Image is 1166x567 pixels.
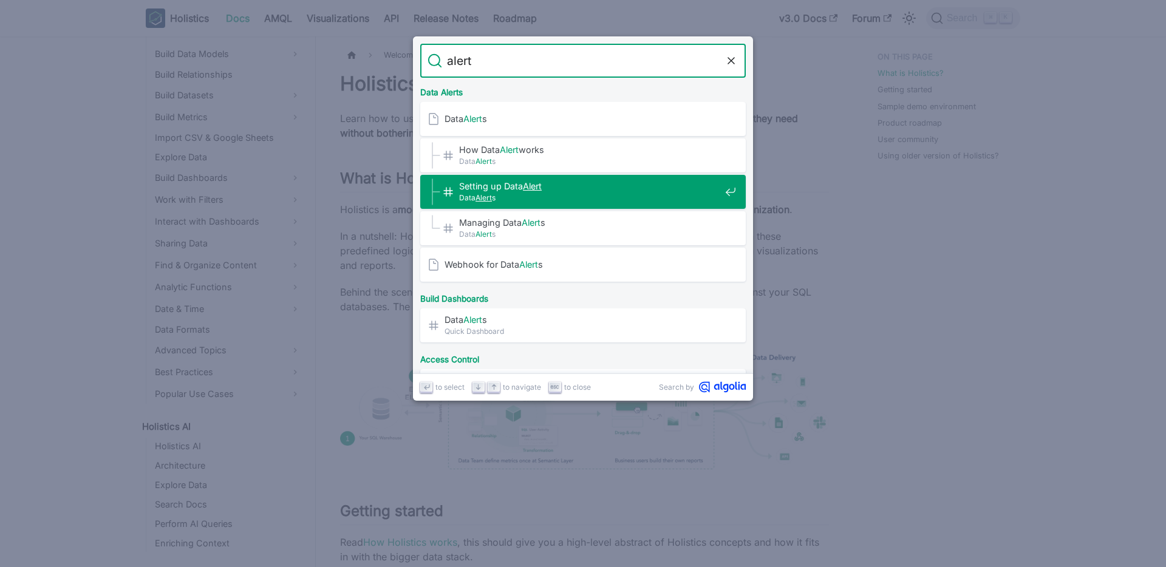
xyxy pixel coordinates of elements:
mark: Alert [476,229,492,239]
span: to close [564,381,591,393]
a: DataAlertsQuick Dashboard [420,308,746,342]
svg: Arrow down [474,382,483,392]
mark: Alert [476,193,492,202]
span: Quick Dashboard [445,325,720,337]
span: Setting up Data ​ [459,180,720,192]
span: to navigate [503,381,541,393]
svg: Enter key [422,382,431,392]
mark: Alert [519,259,538,270]
input: Search docs [442,44,724,78]
mark: Alert [476,157,492,166]
div: Access Control [418,345,748,369]
div: Build Dashboards [418,284,748,308]
span: to select [435,381,465,393]
a: Webhook for DataAlerts [420,248,746,282]
span: Data s [445,113,720,124]
a: Setting up DataAlert​DataAlerts [420,175,746,209]
span: Data s [459,155,720,167]
svg: Arrow up [489,382,499,392]
svg: Escape key [550,382,559,392]
span: Search by [659,381,694,393]
mark: Alert [500,144,519,155]
mark: Alert [522,217,540,228]
a: How DataAlertworks​DataAlerts [420,138,746,172]
span: Data s [459,228,720,240]
mark: Alert [463,114,482,124]
mark: Alert [523,181,542,191]
div: Data Alerts [418,78,748,102]
span: Webhook for Data s [445,259,720,270]
a: DataAlerts [420,102,746,136]
svg: Algolia [699,381,746,393]
a: Managing DataAlerts​DataAlerts [420,211,746,245]
a: CRUD DataAlertsUser Roles [420,369,746,403]
span: Managing Data s​ [459,217,720,228]
a: Search byAlgolia [659,381,746,393]
span: Data s [459,192,720,203]
mark: Alert [463,314,482,325]
span: Data s [445,314,720,325]
button: Clear the query [724,53,738,68]
span: How Data works​ [459,144,720,155]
